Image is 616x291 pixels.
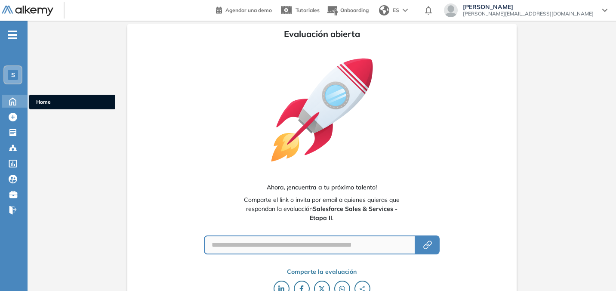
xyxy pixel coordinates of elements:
[393,6,399,14] span: ES
[326,1,369,20] button: Onboarding
[463,10,594,17] span: [PERSON_NAME][EMAIL_ADDRESS][DOMAIN_NAME]
[379,5,389,15] img: world
[216,4,272,15] a: Agendar una demo
[310,205,397,222] b: Salesforce Sales & Services - Etapa II
[11,71,15,78] span: S
[2,6,53,16] img: Logo
[225,7,272,13] span: Agendar una demo
[267,183,377,192] span: Ahora, ¡encuentra a tu próximo talento!
[340,7,369,13] span: Onboarding
[403,9,408,12] img: arrow
[287,267,357,276] span: Comparte la evaluación
[243,195,401,223] span: Comparte el link o invita por email a quienes quieras que respondan la evaluación .
[296,7,320,13] span: Tutoriales
[36,98,108,106] span: Home
[463,3,594,10] span: [PERSON_NAME]
[8,34,17,36] i: -
[284,28,360,40] span: Evaluación abierta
